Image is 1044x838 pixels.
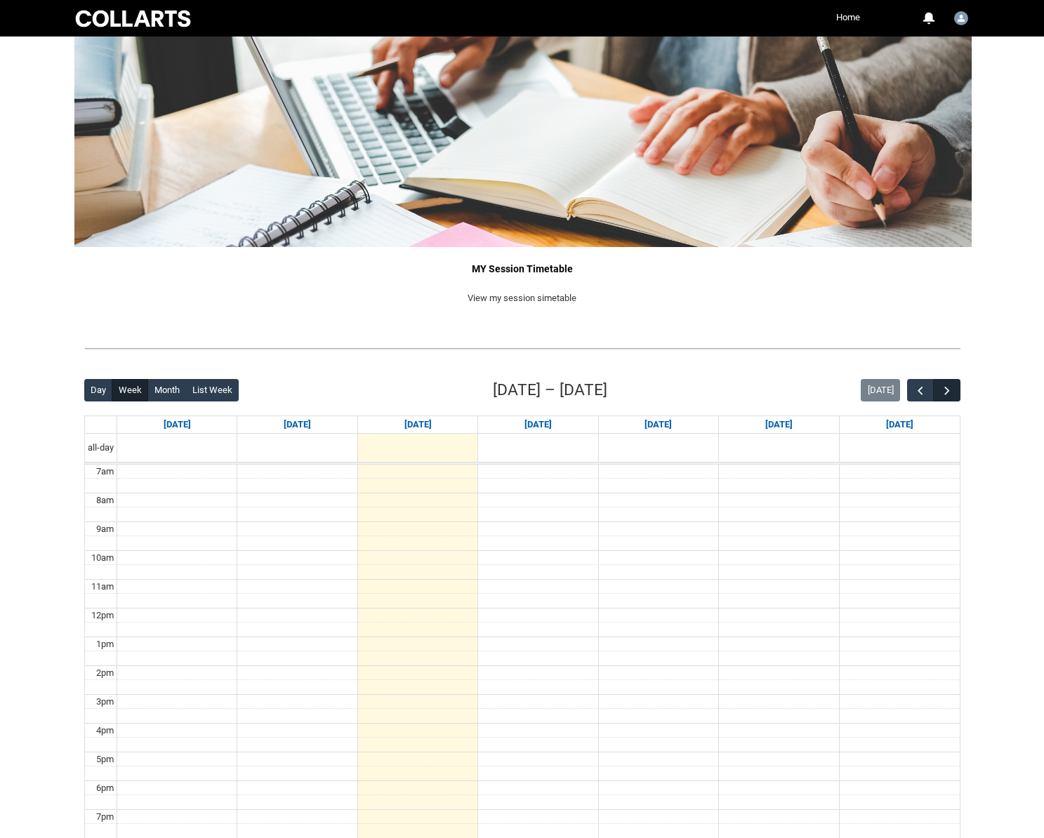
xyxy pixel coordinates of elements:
[93,493,117,507] div: 8am
[951,6,972,28] button: User Profile Morgan.Williams
[762,416,795,433] a: Go to September 12, 2025
[883,416,916,433] a: Go to September 13, 2025
[933,379,960,402] button: Next Week
[112,379,148,401] button: Week
[493,378,607,402] h2: [DATE] – [DATE]
[93,781,117,795] div: 6pm
[161,416,194,433] a: Go to September 7, 2025
[185,379,239,401] button: List Week
[93,810,117,824] div: 7pm
[93,637,117,651] div: 1pm
[93,724,117,738] div: 4pm
[954,11,968,25] img: Morgan.Williams
[861,379,900,401] button: [DATE]
[88,580,117,594] div: 11am
[147,379,186,401] button: Month
[88,608,117,623] div: 12pm
[833,7,864,28] a: Home
[85,441,117,455] span: all-day
[93,695,117,709] div: 3pm
[472,263,573,274] strong: MY Session Timetable
[93,752,117,766] div: 5pm
[88,551,117,565] div: 10am
[402,416,435,433] a: Go to September 9, 2025
[84,341,960,356] img: REDU_GREY_LINE
[907,379,934,402] button: Previous Week
[84,379,113,401] button: Day
[93,522,117,536] div: 9am
[93,465,117,479] div: 7am
[84,291,960,305] p: View my session simetable
[281,416,314,433] a: Go to September 8, 2025
[93,666,117,680] div: 2pm
[522,416,555,433] a: Go to September 10, 2025
[642,416,675,433] a: Go to September 11, 2025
